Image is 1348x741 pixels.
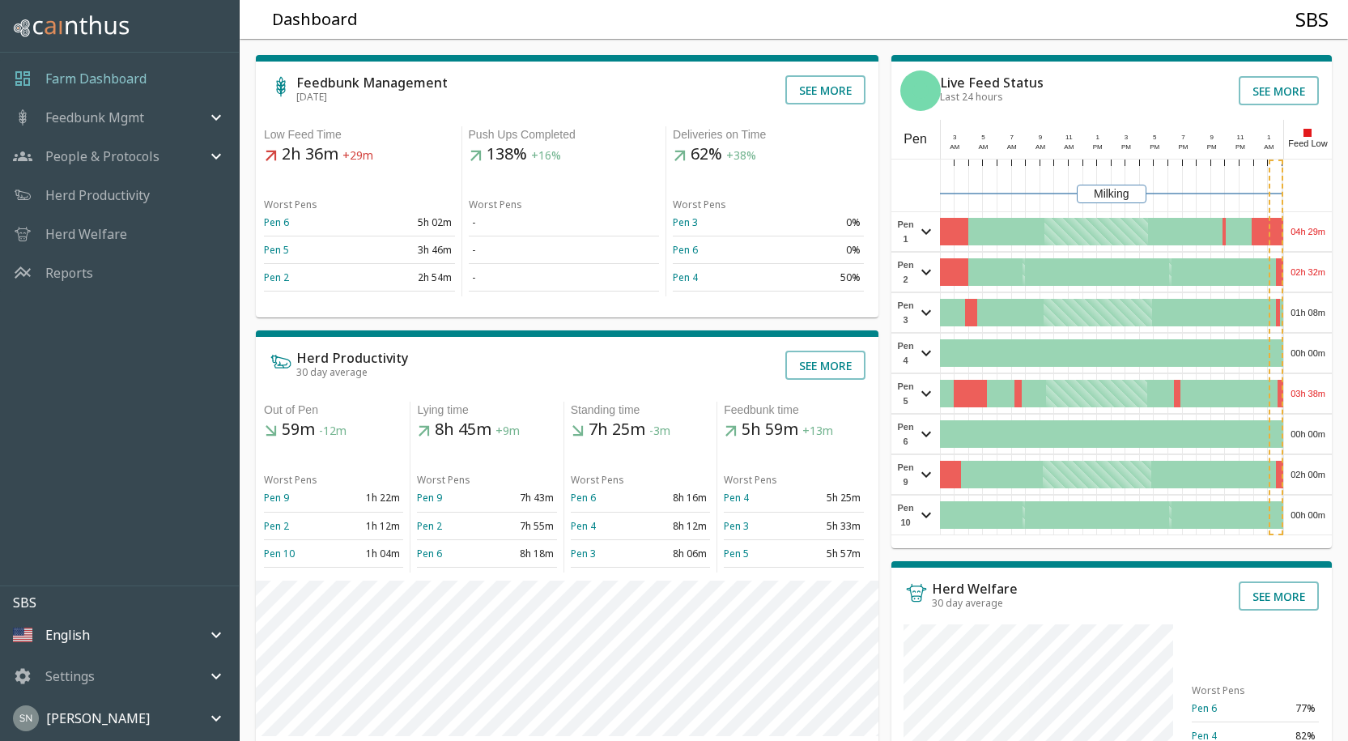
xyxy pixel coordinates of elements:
div: 9 [1033,133,1048,143]
td: 77% [1256,695,1319,722]
div: 1 [1262,133,1277,143]
a: Pen 6 [673,243,698,257]
td: 1h 22m [334,484,403,512]
div: 04h 29m [1284,212,1332,251]
h5: 5h 59m [724,419,863,441]
div: 5 [976,133,991,143]
td: - [469,236,660,264]
span: Pen 3 [895,298,916,327]
h4: SBS [1295,7,1329,32]
a: Pen 9 [417,491,442,505]
a: Herd Welfare [45,224,127,244]
span: Pen 1 [895,217,916,246]
span: Pen 9 [895,460,916,489]
span: Pen 2 [895,258,916,287]
span: Worst Pens [264,198,317,211]
div: Feed Low [1283,120,1332,159]
span: AM [950,143,959,151]
button: See more [1239,581,1319,611]
button: See more [785,75,865,104]
td: 1h 04m [334,539,403,567]
span: Worst Pens [264,473,317,487]
td: 0% [768,209,864,236]
div: Milking [1077,185,1146,203]
td: 1h 12m [334,512,403,539]
span: -12m [319,424,347,439]
span: Worst Pens [724,473,777,487]
h5: 59m [264,419,403,441]
span: Pen 4 [895,339,916,368]
button: See more [785,351,865,380]
a: Pen 6 [1192,701,1217,715]
div: 3 [947,133,962,143]
div: 00h 00m [1284,334,1332,373]
a: Reports [45,263,93,283]
span: Pen 6 [895,419,916,449]
td: - [469,209,660,236]
h5: Dashboard [272,9,358,31]
a: Pen 3 [724,519,749,533]
h6: Feedbunk Management [296,76,448,89]
p: Farm Dashboard [45,69,147,88]
div: 1 [1091,133,1105,143]
h5: 62% [673,143,864,166]
div: 00h 00m [1284,496,1332,534]
span: Worst Pens [571,473,624,487]
span: AM [1007,143,1017,151]
span: +13m [802,424,833,439]
span: Pen 10 [895,500,916,530]
span: 30 day average [932,596,1003,610]
td: 8h 06m [640,539,710,567]
td: 5h 33m [793,512,863,539]
span: AM [1264,143,1274,151]
div: 9 [1205,133,1219,143]
span: Worst Pens [469,198,522,211]
span: PM [1121,143,1131,151]
div: 11 [1062,133,1077,143]
p: Feedbunk Mgmt [45,108,144,127]
a: Pen 2 [417,519,442,533]
span: Worst Pens [417,473,470,487]
span: +38% [726,148,756,164]
a: Pen 6 [571,491,596,505]
td: 8h 18m [487,539,557,567]
div: 00h 00m [1284,415,1332,454]
div: Low Feed Time [264,126,455,143]
span: +16% [531,148,561,164]
span: +29m [342,148,373,164]
div: 7 [1005,133,1019,143]
h6: Herd Welfare [932,582,1018,595]
a: Pen 2 [264,519,289,533]
span: 30 day average [296,365,368,379]
td: 5h 02m [359,209,455,236]
td: 8h 16m [640,484,710,512]
a: Pen 2 [264,270,289,284]
div: Feedbunk time [724,402,863,419]
td: - [469,264,660,292]
div: 5 [1147,133,1162,143]
div: Push Ups Completed [469,126,660,143]
td: 2h 54m [359,264,455,292]
div: 03h 38m [1284,374,1332,413]
div: Deliveries on Time [673,126,864,143]
img: 45cffdf61066f8072b93f09263145446 [13,705,39,731]
button: See more [1239,76,1319,105]
span: PM [1207,143,1217,151]
p: Settings [45,666,95,686]
h5: 7h 25m [571,419,710,441]
span: [DATE] [296,90,327,104]
div: Pen [891,120,940,159]
div: 3 [1119,133,1133,143]
td: 7h 43m [487,484,557,512]
span: PM [1093,143,1103,151]
div: Out of Pen [264,402,403,419]
h5: 138% [469,143,660,166]
div: Lying time [417,402,556,419]
p: People & Protocols [45,147,159,166]
td: 7h 55m [487,512,557,539]
a: Pen 3 [673,215,698,229]
div: 11 [1233,133,1248,143]
td: 5h 57m [793,539,863,567]
h5: 8h 45m [417,419,556,441]
span: +9m [495,424,520,439]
